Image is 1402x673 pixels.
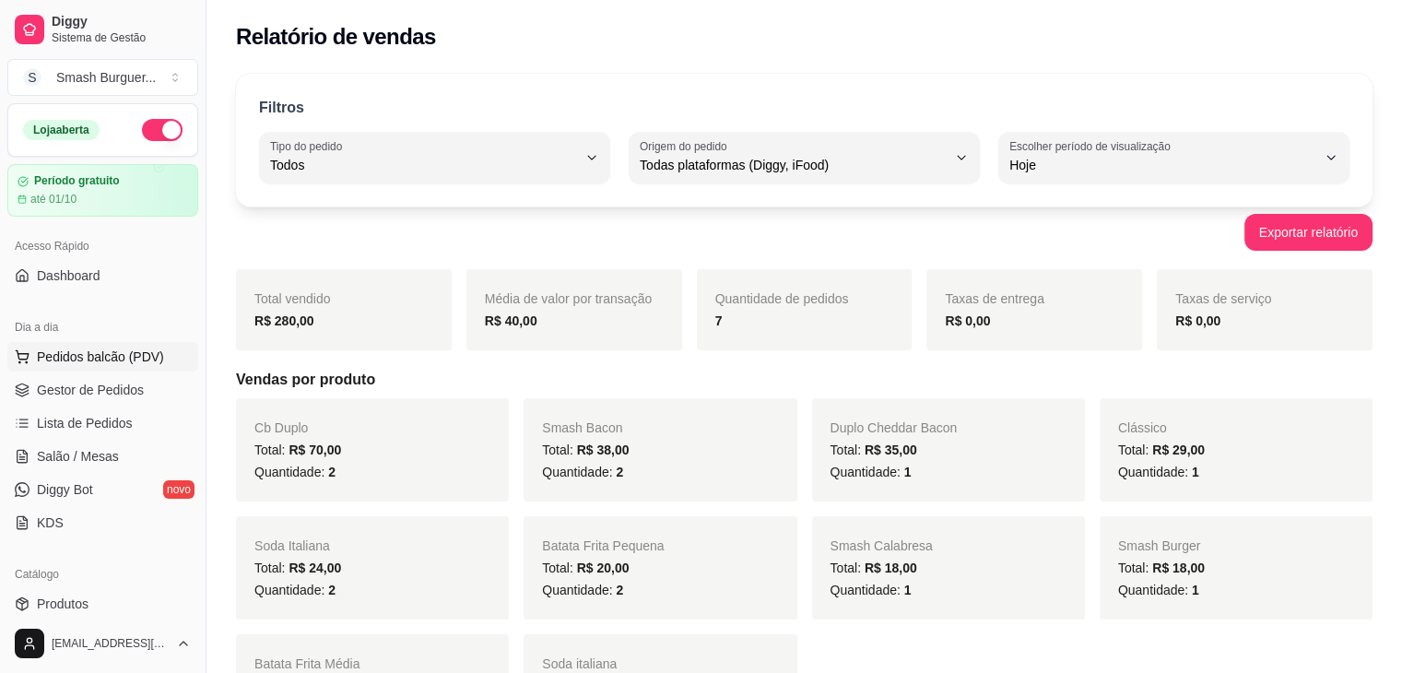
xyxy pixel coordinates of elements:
span: 1 [904,583,912,597]
span: 2 [616,465,623,479]
span: [EMAIL_ADDRESS][DOMAIN_NAME] [52,636,169,651]
p: Filtros [259,97,304,119]
span: Quantidade: [254,465,336,479]
span: Quantidade: [254,583,336,597]
span: Produtos [37,595,88,613]
label: Tipo do pedido [270,138,348,154]
button: Exportar relatório [1244,214,1373,251]
span: Quantidade: [1118,465,1199,479]
span: Soda Italiana [254,538,330,553]
span: Total vendido [254,291,331,306]
span: 2 [616,583,623,597]
span: Total: [1118,443,1205,457]
span: KDS [37,514,64,532]
span: R$ 24,00 [289,561,341,575]
h5: Vendas por produto [236,369,1373,391]
strong: R$ 0,00 [945,313,990,328]
button: Escolher período de visualizaçãoHoje [998,132,1349,183]
article: Período gratuito [34,174,120,188]
span: 1 [904,465,912,479]
button: Select a team [7,59,198,96]
span: R$ 70,00 [289,443,341,457]
span: R$ 18,00 [865,561,917,575]
span: Total: [254,561,341,575]
a: DiggySistema de Gestão [7,7,198,52]
span: Diggy Bot [37,480,93,499]
span: R$ 38,00 [577,443,630,457]
strong: 7 [715,313,723,328]
span: R$ 29,00 [1152,443,1205,457]
span: Todos [270,156,577,174]
span: Quantidade de pedidos [715,291,849,306]
h2: Relatório de vendas [236,22,436,52]
span: Smash Bacon [542,420,622,435]
span: Total: [542,561,629,575]
span: Quantidade: [831,465,912,479]
span: R$ 20,00 [577,561,630,575]
button: [EMAIL_ADDRESS][DOMAIN_NAME] [7,621,198,666]
span: Taxas de entrega [945,291,1043,306]
span: Batata Frita Pequena [542,538,664,553]
span: R$ 18,00 [1152,561,1205,575]
a: Lista de Pedidos [7,408,198,438]
span: Lista de Pedidos [37,414,133,432]
a: Gestor de Pedidos [7,375,198,405]
strong: R$ 0,00 [1175,313,1220,328]
a: KDS [7,508,198,537]
a: Salão / Mesas [7,442,198,471]
span: Salão / Mesas [37,447,119,466]
button: Alterar Status [142,119,183,141]
span: Todas plataformas (Diggy, iFood) [640,156,947,174]
span: R$ 35,00 [865,443,917,457]
div: Acesso Rápido [7,231,198,261]
span: Quantidade: [542,465,623,479]
span: Soda italiana [542,656,617,671]
span: S [23,68,41,87]
span: Gestor de Pedidos [37,381,144,399]
button: Origem do pedidoTodas plataformas (Diggy, iFood) [629,132,980,183]
div: Smash Burguer ... [56,68,156,87]
span: 2 [328,583,336,597]
span: Quantidade: [542,583,623,597]
span: Quantidade: [831,583,912,597]
span: Cb Duplo [254,420,308,435]
a: Diggy Botnovo [7,475,198,504]
button: Tipo do pedidoTodos [259,132,610,183]
span: Smash Calabresa [831,538,933,553]
span: Total: [831,443,917,457]
a: Dashboard [7,261,198,290]
span: Total: [542,443,629,457]
span: Média de valor por transação [485,291,652,306]
label: Origem do pedido [640,138,733,154]
span: Hoje [1009,156,1316,174]
span: 1 [1192,583,1199,597]
a: Produtos [7,589,198,619]
span: Total: [831,561,917,575]
div: Dia a dia [7,313,198,342]
span: Total: [254,443,341,457]
strong: R$ 40,00 [485,313,537,328]
a: Período gratuitoaté 01/10 [7,164,198,217]
span: Smash Burger [1118,538,1200,553]
span: Taxas de serviço [1175,291,1271,306]
span: Sistema de Gestão [52,30,191,45]
span: Batata Frita Média [254,656,359,671]
div: Loja aberta [23,120,100,140]
span: Total: [1118,561,1205,575]
article: até 01/10 [30,192,77,207]
span: 1 [1192,465,1199,479]
span: Dashboard [37,266,100,285]
span: Clássico [1118,420,1167,435]
strong: R$ 280,00 [254,313,314,328]
span: Duplo Cheddar Bacon [831,420,958,435]
label: Escolher período de visualização [1009,138,1176,154]
span: Pedidos balcão (PDV) [37,348,164,366]
span: Quantidade: [1118,583,1199,597]
button: Pedidos balcão (PDV) [7,342,198,372]
span: Diggy [52,14,191,30]
div: Catálogo [7,560,198,589]
span: 2 [328,465,336,479]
